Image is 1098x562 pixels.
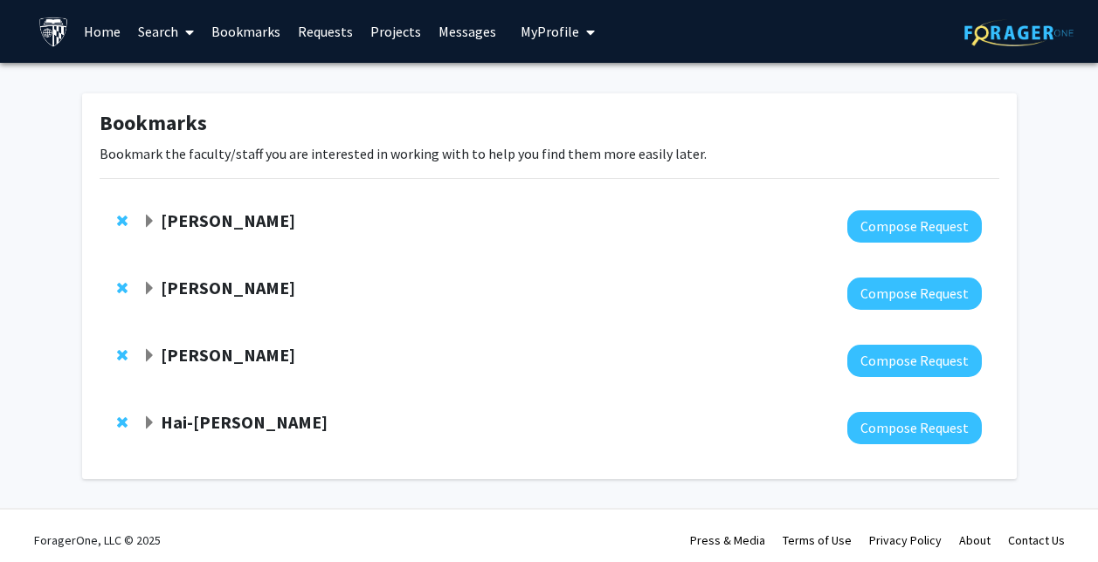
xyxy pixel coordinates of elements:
[38,17,69,47] img: Johns Hopkins University Logo
[362,1,430,62] a: Projects
[142,282,156,296] span: Expand Denis Wirtz Bookmark
[847,210,982,243] button: Compose Request to Anthony K. L. Leung
[161,277,295,298] strong: [PERSON_NAME]
[783,532,852,548] a: Terms of Use
[75,1,129,62] a: Home
[847,278,982,310] button: Compose Request to Denis Wirtz
[117,281,128,295] span: Remove Denis Wirtz from bookmarks
[117,348,128,362] span: Remove Rebecca Schulman from bookmarks
[100,143,999,164] p: Bookmark the faculty/staff you are interested in working with to help you find them more easily l...
[161,411,328,433] strong: Hai-[PERSON_NAME]
[117,415,128,429] span: Remove Hai-Quan Mao from bookmarks
[142,349,156,363] span: Expand Rebecca Schulman Bookmark
[117,214,128,228] span: Remove Anthony K. L. Leung from bookmarks
[964,19,1074,46] img: ForagerOne Logo
[203,1,289,62] a: Bookmarks
[959,532,991,548] a: About
[430,1,505,62] a: Messages
[142,416,156,430] span: Expand Hai-Quan Mao Bookmark
[161,344,295,366] strong: [PERSON_NAME]
[161,209,295,231] strong: [PERSON_NAME]
[13,483,74,549] iframe: Chat
[869,532,942,548] a: Privacy Policy
[289,1,362,62] a: Requests
[1008,532,1065,548] a: Contact Us
[129,1,203,62] a: Search
[847,412,982,444] button: Compose Request to Hai-Quan Mao
[142,215,156,229] span: Expand Anthony K. L. Leung Bookmark
[100,111,999,136] h1: Bookmarks
[847,345,982,377] button: Compose Request to Rebecca Schulman
[690,532,765,548] a: Press & Media
[521,23,579,40] span: My Profile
